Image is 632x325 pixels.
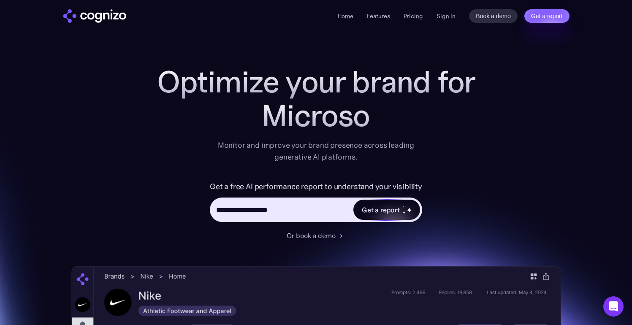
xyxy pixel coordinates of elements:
a: Home [338,12,353,20]
div: Or book a demo [287,230,336,241]
label: Get a free AI performance report to understand your visibility [210,180,422,193]
a: Pricing [404,12,423,20]
h1: Optimize your brand for [147,65,485,99]
a: Get a reportstarstarstar [353,199,421,221]
img: star [403,206,404,207]
form: Hero URL Input Form [210,180,422,226]
a: Book a demo [469,9,518,23]
img: star [407,207,412,213]
a: Get a report [524,9,570,23]
div: Get a report [362,205,400,215]
a: Sign in [437,11,456,21]
div: Monitor and improve your brand presence across leading generative AI platforms. [212,139,420,163]
img: cognizo logo [63,9,126,23]
a: Features [367,12,390,20]
a: home [63,9,126,23]
a: Or book a demo [287,230,346,241]
div: Microso [147,99,485,133]
img: star [403,211,406,214]
div: Open Intercom Messenger [603,296,624,317]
